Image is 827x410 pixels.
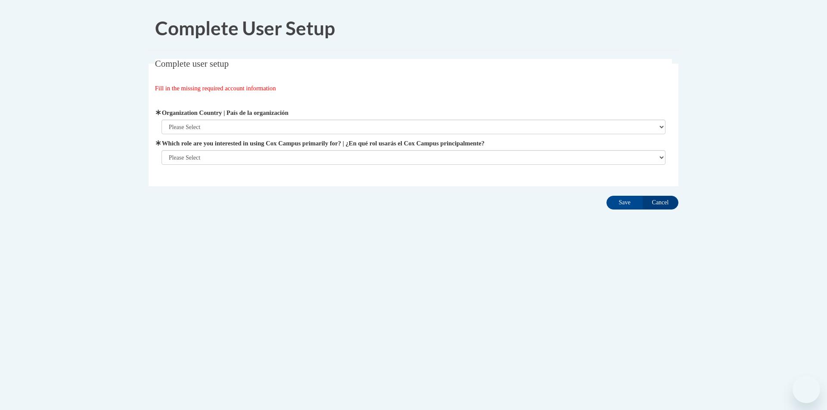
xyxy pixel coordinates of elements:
[162,108,666,117] label: Organization Country | País de la organización
[642,196,678,210] input: Cancel
[155,17,335,39] span: Complete User Setup
[155,59,229,69] span: Complete user setup
[606,196,643,210] input: Save
[162,139,666,148] label: Which role are you interested in using Cox Campus primarily for? | ¿En qué rol usarás el Cox Camp...
[155,85,276,92] span: Fill in the missing required account information
[793,376,820,403] iframe: Button to launch messaging window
